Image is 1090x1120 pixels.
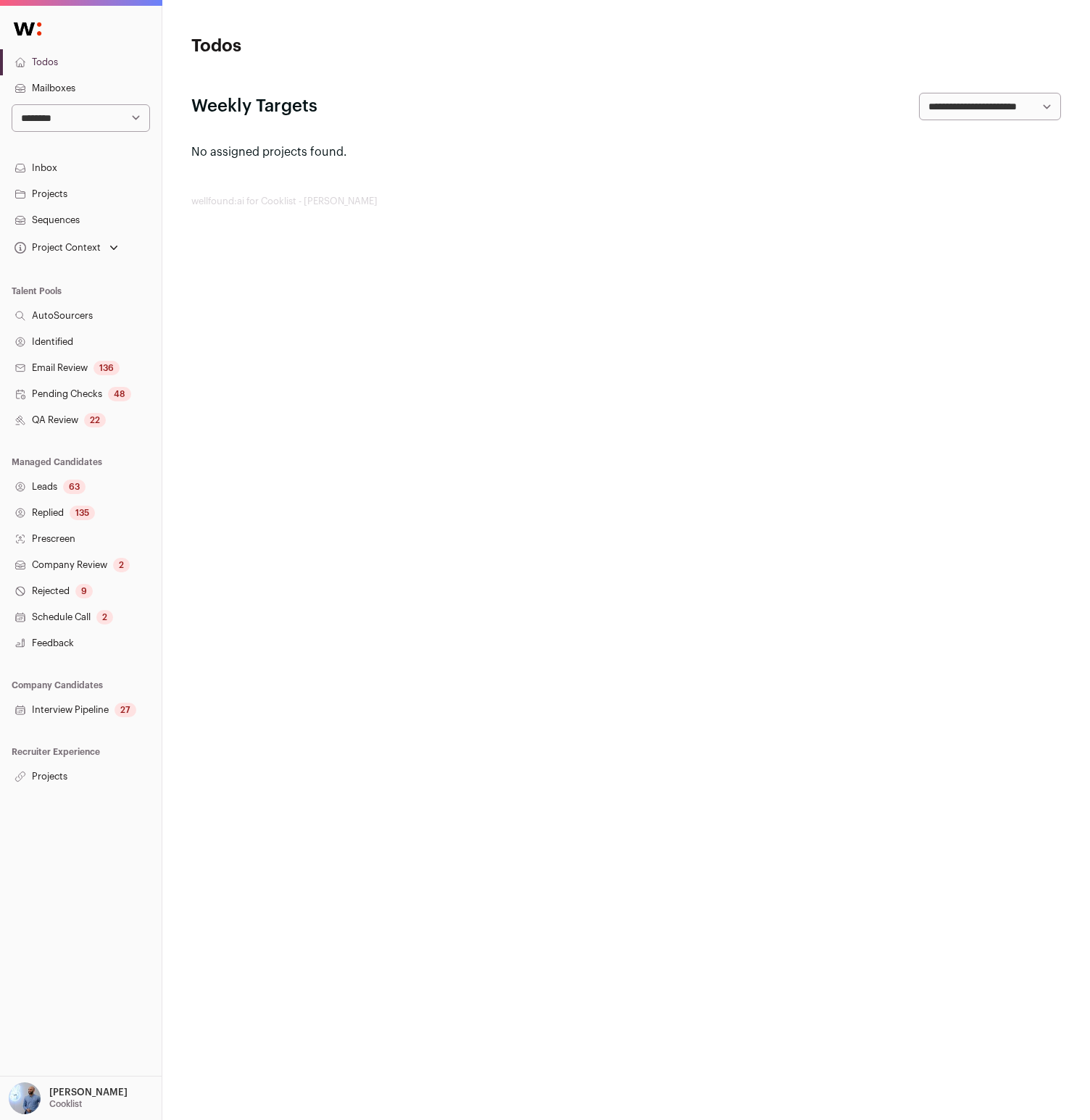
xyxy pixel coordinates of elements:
[84,413,106,427] div: 22
[6,14,49,43] img: Wellfound
[191,196,1061,207] footer: wellfound:ai for Cooklist - [PERSON_NAME]
[108,387,131,401] div: 48
[191,35,481,58] h1: Todos
[191,95,317,118] h2: Weekly Targets
[12,242,101,254] div: Project Context
[191,143,1061,161] p: No assigned projects found.
[70,506,95,520] div: 135
[6,1082,130,1114] button: Open dropdown
[115,703,136,717] div: 27
[113,558,130,572] div: 2
[75,584,93,598] div: 9
[96,610,113,624] div: 2
[49,1087,128,1098] p: [PERSON_NAME]
[63,480,86,494] div: 63
[93,361,120,375] div: 136
[12,238,121,258] button: Open dropdown
[9,1082,41,1114] img: 97332-medium_jpg
[49,1098,82,1110] p: Cooklist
